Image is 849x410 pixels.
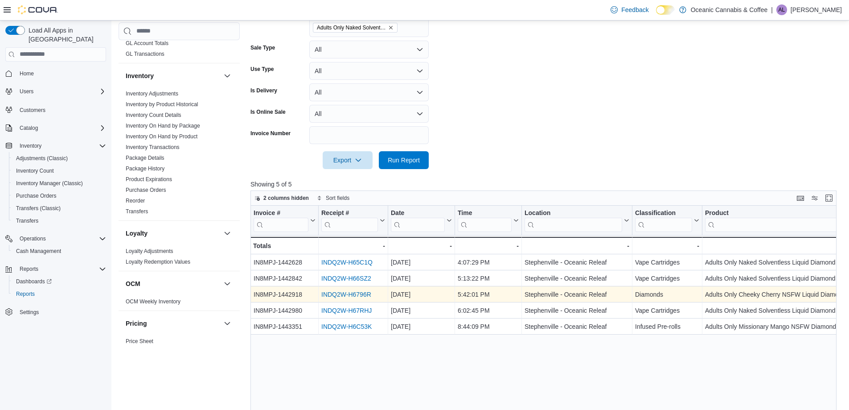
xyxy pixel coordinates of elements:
div: Classification [635,209,692,232]
button: Location [525,209,629,232]
button: Users [16,86,37,97]
button: Cash Management [9,245,110,257]
button: OCM [222,278,233,289]
div: [DATE] [391,305,452,316]
button: Operations [16,233,49,244]
span: Inventory Transactions [126,144,180,151]
button: Settings [2,306,110,319]
span: Dashboards [12,276,106,287]
div: Date [391,209,445,232]
span: GL Transactions [126,50,164,58]
div: Stephenville - Oceanic Releaf [525,257,629,268]
div: Inventory [119,88,240,220]
a: INDQ2W-H6796R [321,291,371,298]
span: Home [20,70,34,77]
a: Cash Management [12,246,65,257]
div: Invoice # [254,209,308,218]
a: Transfers [126,208,148,215]
div: IN8MPJ-1443351 [254,321,316,332]
a: Inventory by Product Historical [126,101,198,108]
span: Adults Only Naked Solventless Liquid Diamond 510 Vape Cartridge - 1g [317,23,386,32]
button: Keyboard shortcuts [795,193,806,203]
div: Location [525,209,622,232]
button: Users [2,85,110,98]
div: Pricing [119,336,240,350]
span: Inventory Count [12,166,106,176]
span: Catalog [16,123,106,133]
div: - [391,240,452,251]
a: Dashboards [9,275,110,288]
button: Catalog [2,122,110,134]
button: Run Report [379,151,429,169]
span: OCM Weekly Inventory [126,298,180,305]
a: Inventory Transactions [126,144,180,150]
span: Dashboards [16,278,52,285]
div: Receipt # URL [321,209,378,232]
div: Stephenville - Oceanic Releaf [525,273,629,284]
p: [PERSON_NAME] [791,4,842,15]
a: Adjustments (Classic) [12,153,71,164]
div: Classification [635,209,692,218]
a: OCM Weekly Inventory [126,298,180,305]
button: Classification [635,209,699,232]
label: Sale Type [250,44,275,51]
span: Adults Only Naked Solventless Liquid Diamond 510 Vape Cartridge - 1g [313,23,398,33]
span: Sort fields [326,195,349,202]
span: 2 columns hidden [263,195,309,202]
a: Transfers (Classic) [12,203,64,214]
div: Anna LeRoux [776,4,787,15]
button: Inventory [126,71,220,80]
span: Home [16,68,106,79]
button: All [309,41,429,58]
span: Transfers [126,208,148,215]
label: Is Delivery [250,87,277,94]
h3: Inventory [126,71,154,80]
div: Stephenville - Oceanic Releaf [525,289,629,300]
div: Finance [119,38,240,63]
div: IN8MPJ-1442980 [254,305,316,316]
label: Use Type [250,66,274,73]
span: Inventory [20,142,41,149]
h3: Pricing [126,319,147,328]
span: Purchase Orders [12,191,106,201]
label: Is Online Sale [250,108,286,116]
button: Inventory [222,70,233,81]
span: Reports [20,265,38,273]
span: Feedback [621,5,648,14]
span: Run Report [388,156,420,165]
button: All [309,83,429,101]
span: Package History [126,165,164,172]
a: INDQ2W-H6C53K [321,323,372,330]
button: Reports [2,263,110,275]
a: Customers [16,105,49,116]
button: Adjustments (Classic) [9,152,110,165]
a: Reports [12,289,38,299]
span: Settings [20,309,39,316]
a: Inventory Manager (Classic) [12,178,86,189]
div: Stephenville - Oceanic Releaf [525,305,629,316]
span: Inventory Count Details [126,112,181,119]
div: - [635,240,699,251]
button: Customers [2,103,110,116]
span: Cash Management [12,246,106,257]
span: Catalog [20,124,38,132]
span: Price Sheet [126,338,153,345]
span: Reports [16,264,106,274]
div: 6:02:45 PM [458,305,519,316]
span: Loyalty Adjustments [126,248,173,255]
h3: Loyalty [126,229,148,238]
span: Load All Apps in [GEOGRAPHIC_DATA] [25,26,106,44]
span: Operations [16,233,106,244]
a: INDQ2W-H65C1Q [321,259,373,266]
span: Operations [20,235,46,242]
button: Inventory [2,140,110,152]
div: 5:13:22 PM [458,273,519,284]
button: Inventory [16,141,45,151]
button: Time [458,209,519,232]
span: Adjustments (Classic) [16,155,68,162]
div: Location [525,209,622,218]
input: Dark Mode [656,5,675,15]
a: GL Account Totals [126,40,168,46]
button: Loyalty [126,229,220,238]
